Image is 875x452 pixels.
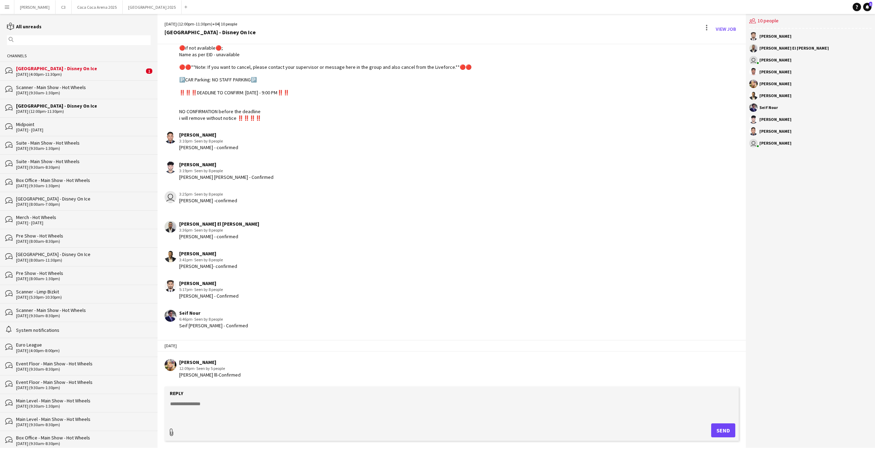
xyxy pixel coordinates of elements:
div: 3:41pm [179,257,237,263]
div: 3:19pm [179,168,274,174]
div: [PERSON_NAME] lll-Confirmed [179,372,241,378]
div: Seif Nour [759,105,778,110]
div: [DATE] - [DATE] [16,220,151,225]
div: Merch - Hot Wheels [16,214,151,220]
div: [DATE] (9:30am-1:30pm) [16,385,151,390]
div: [DATE] (9:30am-1:30pm) [16,90,151,95]
div: System notifications [16,327,151,333]
div: [PERSON_NAME] El [PERSON_NAME] [179,221,259,227]
div: Scanner - Main Show - Hot Wheels [16,307,151,313]
div: [DATE] (9:30am-1:30pm) [16,404,151,409]
div: [DATE] (9:30am-8:30pm) [16,313,151,318]
div: Scanner - Main Show - Hot Wheels [16,84,151,90]
label: Reply [170,390,183,396]
div: [PERSON_NAME] [179,132,238,138]
div: [PERSON_NAME] [PERSON_NAME] - Confirmed [179,174,274,180]
div: [PERSON_NAME] [179,359,241,365]
span: · Seen by 5 people [195,366,225,371]
span: 1 [869,2,872,6]
div: [GEOGRAPHIC_DATA] - Disney On Ice [16,196,151,202]
div: Euro League [16,342,151,348]
div: [DATE] (9:30am-8:30pm) [16,441,151,446]
button: C3 [56,0,72,14]
div: [DATE] (9:30am-1:30pm) [16,146,151,151]
div: [PERSON_NAME] [759,94,792,98]
div: [DATE] (8:00am-1:30pm) [16,276,151,281]
div: [PERSON_NAME] [759,34,792,38]
div: Seif Nour [179,310,248,316]
div: [PERSON_NAME] [759,82,792,86]
div: [PERSON_NAME] [179,280,239,286]
button: Coca Coca Arena 2025 [72,0,123,14]
div: Midpoint [16,121,151,127]
div: 12:09pm [179,365,241,372]
div: [DATE] (12:00pm-11:30pm) | 10 people [165,21,256,27]
div: [PERSON_NAME] [759,129,792,133]
div: 6:46pm [179,316,248,322]
div: Hello everyone, you will be working on 💙[DATE] - Disney on Ice💙 💚If available💚 Name as per EID - ... [179,0,472,121]
div: [PERSON_NAME]- confirmed [179,263,237,269]
div: [PERSON_NAME] -confirmed [179,197,237,204]
div: 10 people [749,14,872,29]
span: · Seen by 8 people [192,287,223,292]
div: Suite - Main Show - Hot Wheels [16,158,151,165]
div: [PERSON_NAME] [759,117,792,122]
button: [GEOGRAPHIC_DATA] 2025 [123,0,182,14]
div: Pre Show - Hot Wheels [16,233,151,239]
div: [DATE] (8:00am-11:30pm) [16,258,151,263]
div: Main Level - Main Show - Hot Wheels [16,398,151,404]
div: [DATE] (4:00pm-8:00pm) [16,348,151,353]
div: Box Office - Main Show - Hot Wheels [16,435,151,441]
div: [DATE] (9:30am-8:30pm) [16,165,151,170]
div: [GEOGRAPHIC_DATA] - Disney On Ice [16,251,151,257]
a: 1 [863,3,872,11]
div: [PERSON_NAME] [179,161,274,168]
div: [GEOGRAPHIC_DATA] - Disney On Ice [16,65,144,72]
div: [DATE] (12:00pm-11:30pm) [16,109,151,114]
button: Send [711,423,735,437]
div: Event Floor - Main Show - Hot Wheels [16,379,151,385]
div: Seif [PERSON_NAME] - Confirmed [179,322,248,329]
div: [PERSON_NAME] [179,250,237,257]
div: [DATE] (8:00am-7:00pm) [16,202,151,207]
div: 5:17pm [179,286,239,293]
div: Pre Show - Hot Wheels [16,270,151,276]
div: [DATE] (5:30pm-10:30pm) [16,295,151,300]
div: 3:25pm [179,191,237,197]
span: · Seen by 8 people [192,227,223,233]
span: 1 [146,68,152,74]
div: 3:36pm [179,227,259,233]
div: [DATE] (9:30am-8:30pm) [16,367,151,372]
div: Event Floor - Main Show - Hot Wheels [16,360,151,367]
div: [DATE] (9:30am-8:30pm) [16,422,151,427]
a: All unreads [7,23,42,30]
div: Box Office - Main Show - Hot Wheels [16,177,151,183]
div: [PERSON_NAME] - confirmed [179,233,259,240]
span: · Seen by 8 people [192,168,223,173]
div: [PERSON_NAME] El [PERSON_NAME] [759,46,829,50]
div: [PERSON_NAME] [759,58,792,62]
div: [DATE] (9:30am-1:30pm) [16,183,151,188]
div: [GEOGRAPHIC_DATA] - Disney On Ice [16,103,151,109]
div: [PERSON_NAME] - Confirmed [179,293,239,299]
a: View Job [713,23,739,35]
div: [DATE] - [DATE] [16,127,151,132]
div: [GEOGRAPHIC_DATA] - Disney On Ice [165,29,256,35]
div: Main Level - Main Show - Hot Wheels [16,416,151,422]
div: [DATE] [158,340,746,352]
div: [DATE] (4:00pm-11:30pm) [16,72,144,77]
span: · Seen by 8 people [192,316,223,322]
div: [PERSON_NAME] [759,141,792,145]
span: · Seen by 8 people [192,191,223,197]
span: · Seen by 8 people [192,138,223,144]
span: · Seen by 8 people [192,257,223,262]
div: [PERSON_NAME] - confirmed [179,144,238,151]
span: +04 [212,21,219,27]
div: Scanner - Limp Bizkit [16,289,151,295]
div: [DATE] (8:00am-8:30pm) [16,239,151,244]
button: [PERSON_NAME] [14,0,56,14]
div: 3:10pm [179,138,238,144]
div: Suite - Main Show - Hot Wheels [16,140,151,146]
div: [PERSON_NAME] [759,70,792,74]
